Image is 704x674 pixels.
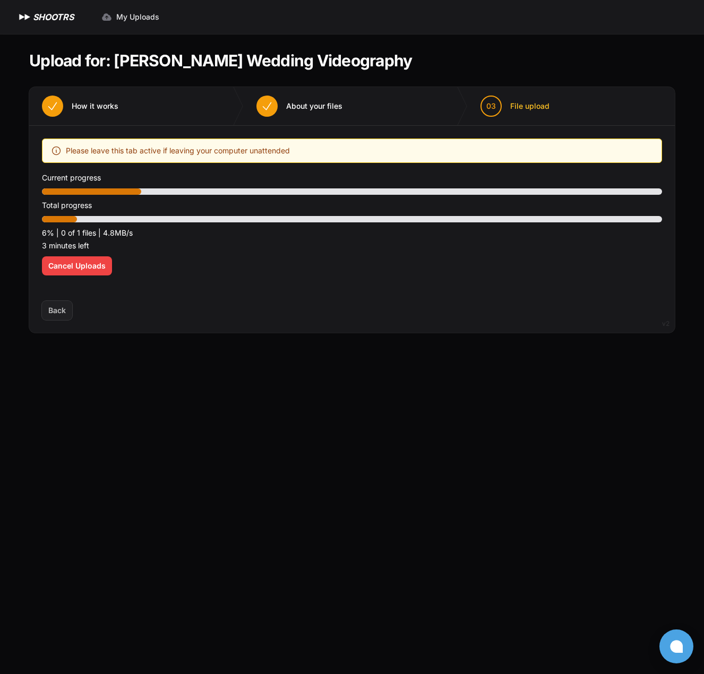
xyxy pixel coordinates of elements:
button: Open chat window [659,629,693,663]
div: v2 [662,317,669,330]
img: SHOOTRS [17,11,33,23]
a: SHOOTRS SHOOTRS [17,11,74,23]
span: File upload [510,101,550,111]
button: 03 File upload [468,87,562,125]
button: Cancel Uploads [42,256,112,275]
h1: Upload for: [PERSON_NAME] Wedding Videography [29,51,412,70]
p: Total progress [42,199,662,212]
p: 6% | 0 of 1 files | 4.8MB/s [42,227,662,239]
span: About your files [286,101,342,111]
p: Current progress [42,171,662,184]
button: About your files [244,87,355,125]
a: My Uploads [95,7,166,27]
span: How it works [72,101,118,111]
p: 3 minutes left [42,239,662,252]
span: 03 [486,101,496,111]
h1: SHOOTRS [33,11,74,23]
span: Please leave this tab active if leaving your computer unattended [66,144,290,157]
button: How it works [29,87,131,125]
span: My Uploads [116,12,159,22]
span: Cancel Uploads [48,261,106,271]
